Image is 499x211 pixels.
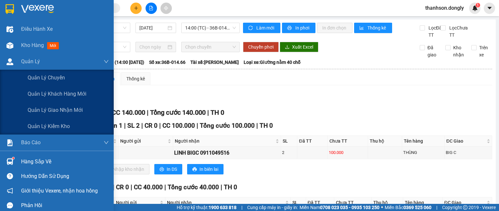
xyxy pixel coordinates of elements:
[28,74,65,82] span: Quản lý chuyến
[113,183,114,191] span: |
[21,201,109,210] div: Phản hồi
[146,3,157,14] button: file-add
[150,109,206,116] span: Tổng cước 140.000
[224,183,237,191] span: TH 0
[175,137,274,145] span: Người nhận
[21,187,98,195] span: Giới thiệu Vexere, nhận hoa hồng
[21,138,41,147] span: Báo cáo
[47,42,59,49] span: mới
[476,3,480,7] sup: 1
[164,183,166,191] span: |
[477,44,493,58] span: Trên xe
[385,204,431,211] span: Miền Bắc
[190,59,239,66] span: Tài xế: [PERSON_NAME]
[243,23,280,33] button: syncLàm mới
[241,204,242,211] span: |
[97,59,144,66] span: Chuyến: (14:00 [DATE])
[28,122,70,130] span: Quản lý kiểm kho
[199,166,218,173] span: In biên lai
[162,122,195,129] span: CC 100.000
[139,43,166,51] input: Chọn ngày
[6,26,13,33] img: warehouse-icon
[368,136,402,147] th: Thu hộ
[197,122,198,129] span: |
[334,197,372,208] th: Chưa TT
[105,122,122,129] span: Đơn 1
[7,188,13,194] span: notification
[285,45,289,50] span: download
[28,106,83,114] span: Quản lý giao nhận mới
[154,164,182,174] button: printerIn DS
[280,42,318,52] button: downloadXuất Excel
[207,109,209,116] span: |
[451,44,467,58] span: Kho nhận
[177,204,237,211] span: Hỗ trợ kỹ thuật:
[6,42,13,49] img: warehouse-icon
[248,26,254,31] span: sync
[200,122,255,129] span: Tổng cước 100.000
[147,109,148,116] span: |
[260,122,273,129] span: TH 0
[127,122,140,129] span: SL 2
[211,109,224,116] span: TH 0
[116,199,158,206] span: Người gửi
[164,6,168,10] span: aim
[112,109,145,116] span: CC 140.000
[145,122,158,129] span: CR 0
[167,166,177,173] span: In DS
[381,206,383,209] span: ⚪️
[292,43,313,51] span: Xuất Excel
[21,42,44,48] span: Kho hàng
[221,183,222,191] span: |
[100,164,149,174] button: downloadNhập kho nhận
[104,140,109,145] span: down
[403,197,443,208] th: Tên hàng
[21,171,109,181] div: Hướng dẫn sử dụng
[291,197,306,208] th: SL
[282,149,296,156] div: 2
[402,136,445,147] th: Tên hàng
[21,25,53,33] span: Điều hành xe
[120,137,166,145] span: Người gửi
[104,59,109,64] span: down
[21,57,40,65] span: Quản Lý
[7,173,13,179] span: question-circle
[446,149,491,156] div: BIG C
[160,167,164,172] span: printer
[477,3,479,7] span: 1
[167,199,284,206] span: Người nhận
[367,24,387,31] span: Thống kê
[403,205,431,210] strong: 0369 525 060
[297,136,328,147] th: Đã TT
[447,24,472,39] span: Lọc Chưa TT
[487,5,493,11] span: caret-down
[149,6,153,10] span: file-add
[187,164,224,174] button: printerIn biên lai
[6,4,14,14] img: logo-vxr
[328,136,368,147] th: Chưa TT
[185,23,236,33] span: 14:00 (TC) - 36B-014.66
[354,23,392,33] button: bar-chartThống kê
[282,23,315,33] button: printerIn phơi
[6,58,13,65] img: warehouse-icon
[403,149,443,156] div: THÙNG
[131,183,132,191] span: |
[159,122,161,129] span: |
[420,4,469,12] span: thanhson.dongly
[244,59,301,66] span: Loại xe: Giường nằm 40 chỗ
[185,42,236,52] span: Chọn chuyến
[281,136,298,147] th: SL
[160,3,172,14] button: aim
[463,205,467,210] span: copyright
[436,204,437,211] span: |
[372,197,403,208] th: Thu hộ
[149,59,186,66] span: Số xe: 36B-014.66
[425,44,441,58] span: Đã giao
[6,158,13,165] img: warehouse-icon
[6,139,13,146] img: solution-icon
[28,90,86,98] span: Quản lý khách hàng mới
[256,24,275,31] span: Làm mới
[209,205,237,210] strong: 1900 633 818
[116,183,129,191] span: CR 0
[287,26,293,31] span: printer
